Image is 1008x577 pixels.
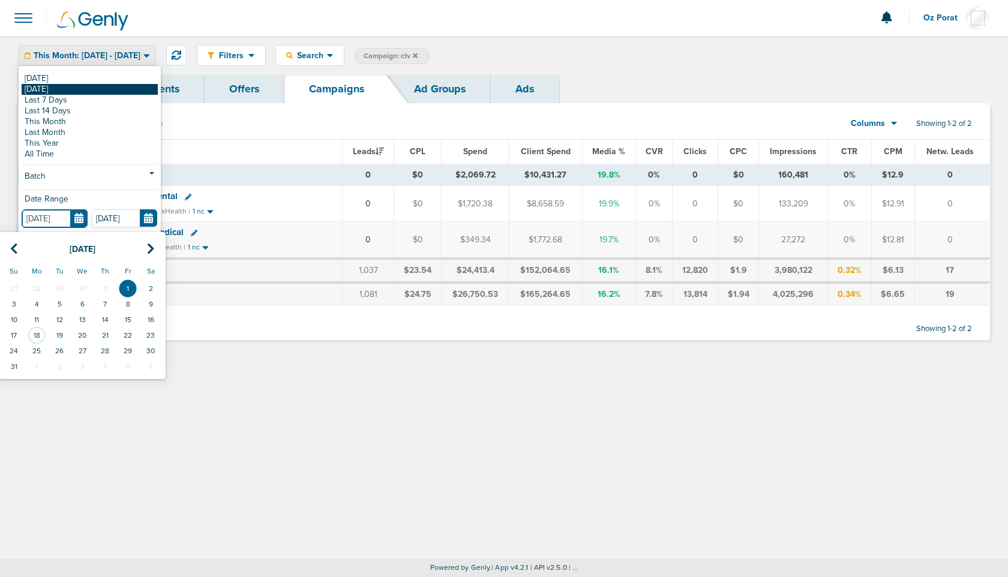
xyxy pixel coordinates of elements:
[759,164,828,186] td: 160,481
[841,146,857,157] span: CTR
[442,283,509,305] td: $26,750.53
[509,259,583,283] td: $152,064.65
[139,327,162,343] td: 23
[94,281,116,296] td: 31
[828,259,872,283] td: 0.32%
[116,343,139,359] td: 29
[2,312,25,327] td: 10
[394,222,442,259] td: $0
[871,164,915,186] td: $12.9
[871,283,915,305] td: $6.65
[48,296,71,312] td: 5
[509,283,583,305] td: $165,264.65
[582,259,635,283] td: 16.1%
[635,222,672,259] td: 0%
[442,186,509,222] td: $1,720.38
[2,296,25,312] td: 3
[673,259,718,283] td: 12,820
[828,283,872,305] td: 0.34%
[121,75,205,103] a: Clients
[673,283,718,305] td: 13,814
[74,283,342,305] td: TOTALS (account)
[139,281,162,296] td: 2
[646,146,663,157] span: CVR
[343,259,394,283] td: 1,037
[25,327,48,343] td: 18
[343,164,394,186] td: 0
[828,222,872,259] td: 0%
[94,359,116,374] td: 4
[635,259,672,283] td: 8.1%
[22,106,158,116] a: Last 14 Days
[410,146,425,157] span: CPL
[284,75,389,103] a: Campaigns
[139,312,162,327] td: 16
[71,296,94,312] td: 6
[582,186,635,222] td: 19.9%
[2,281,25,296] td: 27
[94,343,116,359] td: 28
[25,281,48,296] td: 28
[293,50,327,61] span: Search
[871,186,915,222] td: $12.91
[915,164,990,186] td: 0
[22,149,158,160] a: All Time
[926,146,974,157] span: Netw. Leads
[394,186,442,222] td: $0
[442,222,509,259] td: $349.34
[71,262,94,281] th: We
[389,75,491,103] a: Ad Groups
[193,207,205,216] small: 1 nc
[48,281,71,296] td: 29
[71,359,94,374] td: 3
[915,222,990,259] td: 0
[22,84,158,95] a: [DATE]
[353,146,384,157] span: Leads
[48,312,71,327] td: 12
[673,164,718,186] td: 0
[871,222,915,259] td: $12.81
[22,170,158,185] a: Batch
[2,327,25,343] td: 17
[718,222,759,259] td: $0
[343,283,394,305] td: 1,081
[116,296,139,312] td: 8
[718,283,759,305] td: $1.94
[509,164,583,186] td: $10,431.27
[718,186,759,222] td: $0
[214,50,248,61] span: Filters
[94,262,116,281] th: Th
[139,296,162,312] td: 9
[2,262,25,281] th: Su
[365,235,371,245] a: 0
[509,222,583,259] td: $1,772.68
[25,359,48,374] td: 1
[71,312,94,327] td: 13
[25,343,48,359] td: 25
[48,359,71,374] td: 2
[683,146,707,157] span: Clicks
[394,283,442,305] td: $24.75
[915,283,990,305] td: 19
[25,262,48,281] th: Mo
[139,262,162,281] th: Sa
[94,312,116,327] td: 14
[25,312,48,327] td: 11
[22,73,158,84] a: [DATE]
[25,237,139,262] th: Select Month
[582,164,635,186] td: 19.8%
[442,164,509,186] td: $2,069.72
[48,343,71,359] td: 26
[759,222,828,259] td: 27,272
[71,343,94,359] td: 27
[509,186,583,222] td: $8,658.59
[592,146,625,157] span: Media %
[152,207,190,215] small: NexHealth |
[770,146,817,157] span: Impressions
[673,222,718,259] td: 0
[635,283,672,305] td: 7.8%
[915,186,990,222] td: 0
[71,281,94,296] td: 30
[364,51,418,61] span: Campaign: ctv
[851,118,885,130] span: Columns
